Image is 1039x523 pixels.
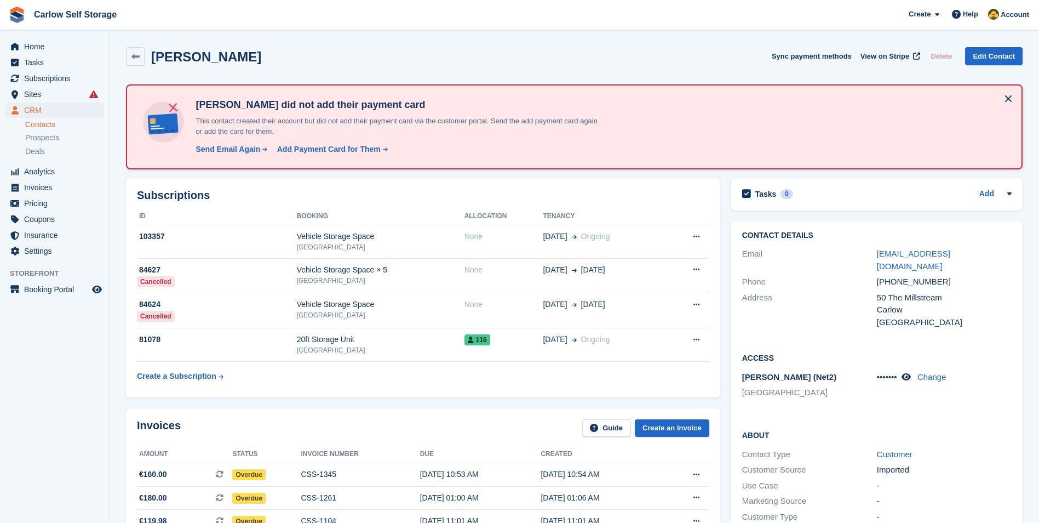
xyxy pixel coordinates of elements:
[140,99,187,145] img: no-card-linked-e7822e413c904bf8b177c4d89f31251c4716f9871600ec3ca5bfc59e148c83f4.svg
[5,180,104,195] a: menu
[297,231,464,242] div: Vehicle Storage Space
[24,39,90,54] span: Home
[582,419,630,437] a: Guide
[301,469,420,480] div: CSS-1345
[5,196,104,211] a: menu
[137,334,297,345] div: 81078
[137,366,223,386] a: Create a Subscription
[24,71,90,86] span: Subscriptions
[151,49,261,64] h2: [PERSON_NAME]
[137,189,709,202] h2: Subscriptions
[139,492,167,504] span: €180.00
[5,243,104,259] a: menu
[137,419,181,437] h2: Invoices
[772,47,852,65] button: Sync payment methods
[137,276,175,287] div: Cancelled
[464,208,543,225] th: Allocation
[25,132,104,144] a: Prospects
[543,264,567,276] span: [DATE]
[137,208,297,225] th: ID
[464,264,543,276] div: None
[581,299,605,310] span: [DATE]
[5,87,104,102] a: menu
[742,480,877,492] div: Use Case
[420,446,541,463] th: Due
[137,311,175,322] div: Cancelled
[24,103,90,118] span: CRM
[742,248,877,272] div: Email
[5,228,104,243] a: menu
[541,469,662,480] div: [DATE] 10:54 AM
[297,310,464,320] div: [GEOGRAPHIC_DATA]
[139,469,167,480] span: €160.00
[297,334,464,345] div: 20ft Storage Unit
[89,90,98,99] i: Smart entry sync failures have occurred
[137,231,297,242] div: 103357
[581,335,610,344] span: Ongoing
[24,180,90,195] span: Invoices
[232,446,301,463] th: Status
[543,334,567,345] span: [DATE]
[877,276,1012,288] div: [PHONE_NUMBER]
[541,446,662,463] th: Created
[877,316,1012,329] div: [GEOGRAPHIC_DATA]
[297,264,464,276] div: Vehicle Storage Space × 5
[988,9,999,20] img: Kevin Moore
[297,208,464,225] th: Booking
[742,276,877,288] div: Phone
[742,352,1012,363] h2: Access
[30,5,121,24] a: Carlow Self Storage
[191,99,602,111] h4: [PERSON_NAME] did not add their payment card
[5,164,104,179] a: menu
[742,429,1012,440] h2: About
[297,242,464,252] div: [GEOGRAPHIC_DATA]
[877,372,897,382] span: •••••••
[137,264,297,276] div: 84627
[277,144,381,155] div: Add Payment Card for Them
[742,495,877,508] div: Marketing Source
[24,243,90,259] span: Settings
[24,164,90,179] span: Analytics
[979,188,994,201] a: Add
[877,249,950,271] a: [EMAIL_ADDRESS][DOMAIN_NAME]
[24,55,90,70] span: Tasks
[24,212,90,227] span: Coupons
[5,103,104,118] a: menu
[581,232,610,241] span: Ongoing
[90,283,104,296] a: Preview store
[301,492,420,504] div: CSS-1261
[191,116,602,137] p: This contact created their account but did not add their payment card via the customer portal. Se...
[464,299,543,310] div: None
[464,231,543,242] div: None
[24,282,90,297] span: Booking Portal
[965,47,1023,65] a: Edit Contact
[742,292,877,329] div: Address
[5,282,104,297] a: menu
[742,372,837,382] span: [PERSON_NAME] (Net2)
[232,493,266,504] span: Overdue
[1001,9,1029,20] span: Account
[137,299,297,310] div: 84624
[877,450,912,459] a: Customer
[25,146,104,157] a: Deals
[635,419,709,437] a: Create an Invoice
[742,386,877,399] li: [GEOGRAPHIC_DATA]
[420,469,541,480] div: [DATE] 10:53 AM
[297,345,464,355] div: [GEOGRAPHIC_DATA]
[25,146,45,157] span: Deals
[877,464,1012,476] div: Imported
[877,292,1012,304] div: 50 The Millstream
[742,448,877,461] div: Contact Type
[464,334,490,345] span: 116
[137,371,216,382] div: Create a Subscription
[877,480,1012,492] div: -
[24,196,90,211] span: Pricing
[742,464,877,476] div: Customer Source
[25,120,104,130] a: Contacts
[755,189,777,199] h2: Tasks
[24,228,90,243] span: Insurance
[24,87,90,102] span: Sites
[5,39,104,54] a: menu
[9,7,25,23] img: stora-icon-8386f47178a22dfd0bd8f6a31ec36ba5ce8667c1dd55bd0f319d3a0aa187defe.svg
[856,47,922,65] a: View on Stripe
